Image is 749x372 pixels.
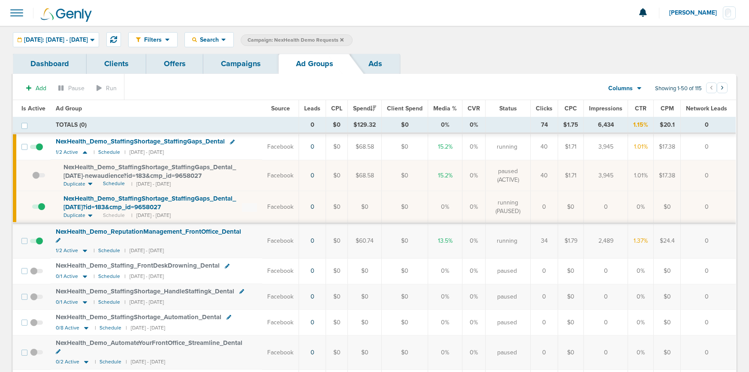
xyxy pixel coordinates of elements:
[382,284,428,310] td: $0
[382,191,428,223] td: $0
[304,105,320,112] span: Leads
[63,163,236,180] span: NexHealth_ Demo_ StaffingShortage_ StaffingGaps_ Dental_ [DATE]-newaudience?id=183&cmp_ id=9658027
[655,85,702,92] span: Showing 1-50 of 115
[382,160,428,191] td: $0
[131,180,171,188] small: | [DATE] - [DATE]
[126,359,165,365] small: | [DATE] - [DATE]
[654,335,681,369] td: $0
[486,160,531,191] td: paused (ACTIVE)
[717,82,728,93] button: Go to next page
[353,105,376,112] span: Spend
[56,247,78,254] span: 1/2 Active
[56,105,82,112] span: Ad Group
[608,84,633,93] span: Columns
[311,143,314,150] a: 0
[348,133,382,160] td: $68.58
[56,313,221,321] span: NexHealth_ Demo_ StaffingShortage_ Automation_ Dental
[141,36,165,43] span: Filters
[311,237,314,244] a: 0
[131,212,171,219] small: | [DATE] - [DATE]
[584,310,628,335] td: 0
[278,54,351,74] a: Ad Groups
[497,143,517,151] span: running
[382,133,428,160] td: $0
[248,37,344,44] span: Campaign: NexHealth Demo Requests
[56,359,79,365] span: 0/2 Active
[24,37,88,43] span: [DATE]: [DATE] - [DATE]
[326,191,348,223] td: $0
[326,284,348,310] td: $0
[497,318,517,327] span: paused
[681,335,736,369] td: 0
[428,160,462,191] td: 15.2%
[51,117,299,134] td: TOTALS (0)
[197,36,221,43] span: Search
[628,284,654,310] td: 0%
[462,310,486,335] td: 0%
[462,133,486,160] td: 0%
[348,160,382,191] td: $68.58
[628,133,654,160] td: 1.01%
[558,258,584,284] td: $0
[311,203,314,210] a: 0
[654,310,681,335] td: $0
[497,293,517,301] span: paused
[126,325,165,331] small: | [DATE] - [DATE]
[462,223,486,258] td: 0%
[326,133,348,160] td: $0
[262,335,299,369] td: Facebook
[262,258,299,284] td: Facebook
[428,191,462,223] td: 0%
[98,273,120,280] small: Schedule
[531,258,558,284] td: 0
[146,54,203,74] a: Offers
[531,117,558,134] td: 74
[584,284,628,310] td: 0
[584,117,628,134] td: 6,434
[628,223,654,258] td: 1.37%
[311,293,314,300] a: 0
[331,105,342,112] span: CPL
[654,133,681,160] td: $17.38
[531,160,558,191] td: 40
[63,195,236,211] span: NexHealth_ Demo_ StaffingShortage_ StaffingGaps_ Dental_ [DATE]?id=183&cmp_ id=9658027
[462,160,486,191] td: 0%
[262,223,299,258] td: Facebook
[558,160,584,191] td: $1.71
[558,223,584,258] td: $1.79
[589,105,622,112] span: Impressions
[558,335,584,369] td: $0
[531,284,558,310] td: 0
[382,258,428,284] td: $0
[124,149,164,156] small: | [DATE] - [DATE]
[654,284,681,310] td: $0
[348,223,382,258] td: $60.74
[56,228,241,235] span: NexHealth_ Demo_ ReputationManagement_ FrontOffice_ Dental
[56,325,79,331] span: 0/8 Active
[558,191,584,223] td: $0
[681,160,736,191] td: 0
[565,105,577,112] span: CPC
[654,160,681,191] td: $17.38
[326,117,348,134] td: $0
[654,117,681,134] td: $20.1
[462,335,486,369] td: 0%
[428,258,462,284] td: 0%
[428,133,462,160] td: 15.2%
[382,335,428,369] td: $0
[262,133,299,160] td: Facebook
[584,133,628,160] td: 3,945
[299,117,326,134] td: 0
[124,273,164,280] small: | [DATE] - [DATE]
[681,191,736,223] td: 0
[558,117,584,134] td: $1.75
[669,10,723,16] span: [PERSON_NAME]
[584,160,628,191] td: 3,945
[558,310,584,335] td: $0
[124,299,164,305] small: | [DATE] - [DATE]
[124,247,164,254] small: | [DATE] - [DATE]
[462,284,486,310] td: 0%
[558,133,584,160] td: $1.71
